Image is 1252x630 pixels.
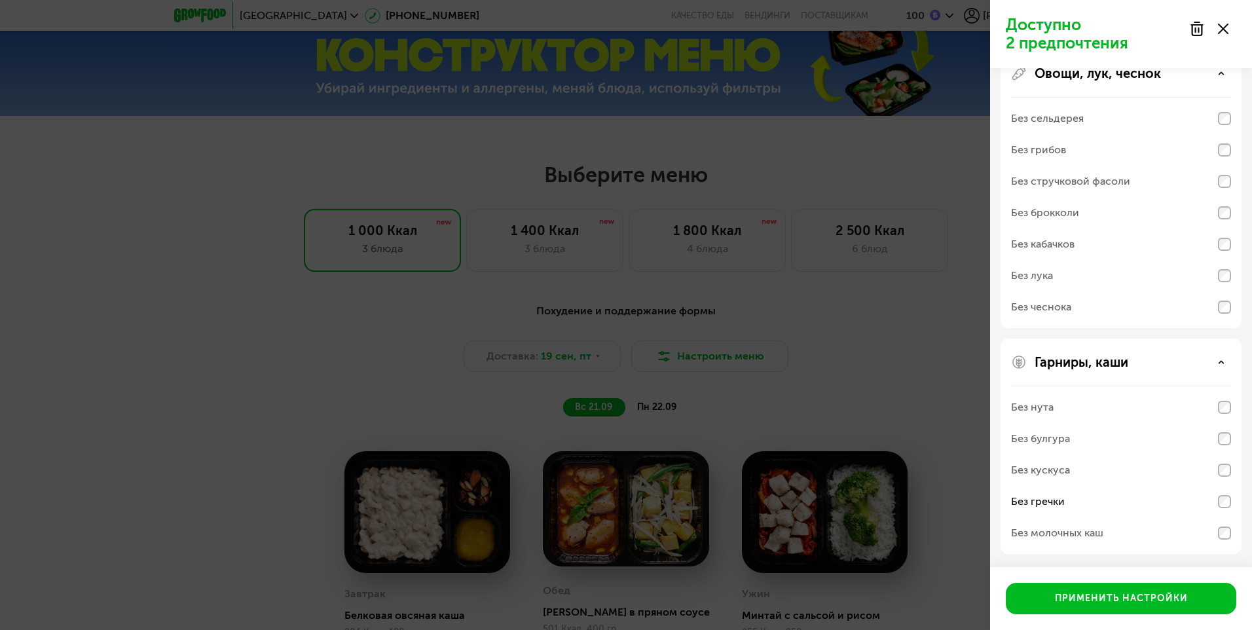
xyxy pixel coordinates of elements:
div: Без сельдерея [1011,111,1084,126]
div: Без чеснока [1011,299,1071,315]
p: Гарниры, каши [1035,354,1128,370]
div: Без брокколи [1011,205,1079,221]
div: Без гречки [1011,494,1065,510]
div: Без стручковой фасоли [1011,174,1130,189]
div: Без булгура [1011,431,1070,447]
div: Без нута [1011,399,1054,415]
div: Без молочных каш [1011,525,1103,541]
p: Овощи, лук, чеснок [1035,65,1161,81]
div: Без лука [1011,268,1053,284]
div: Без грибов [1011,142,1066,158]
p: Доступно 2 предпочтения [1006,16,1181,52]
div: Без кабачков [1011,236,1075,252]
div: Без кускуса [1011,462,1070,478]
button: Применить настройки [1006,583,1236,614]
div: Применить настройки [1055,592,1188,605]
